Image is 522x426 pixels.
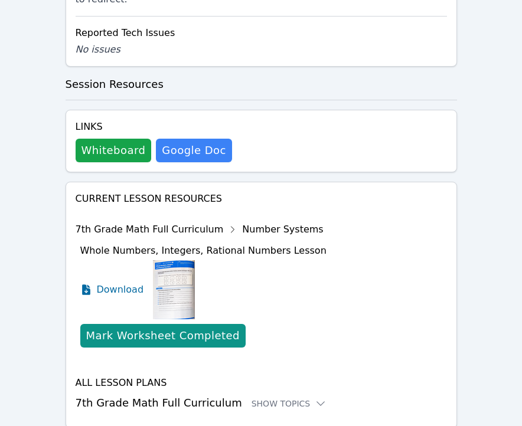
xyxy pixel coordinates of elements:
h4: Links [76,120,232,134]
a: Download [80,260,144,319]
button: Mark Worksheet Completed [80,324,246,348]
span: Download [97,283,144,297]
div: Reported Tech Issues [76,26,447,40]
h3: 7th Grade Math Full Curriculum [76,395,447,411]
span: No issues [76,44,120,55]
span: Whole Numbers, Integers, Rational Numbers Lesson [80,245,327,256]
div: Mark Worksheet Completed [86,327,240,344]
h4: All Lesson Plans [76,376,447,390]
img: Whole Numbers, Integers, Rational Numbers Lesson [153,260,195,319]
div: 7th Grade Math Full Curriculum Number Systems [76,220,327,239]
button: Whiteboard [76,139,152,162]
a: Google Doc [156,139,231,162]
h4: Current Lesson Resources [76,192,447,206]
button: Show Topics [252,398,327,409]
h3: Session Resources [66,76,457,93]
